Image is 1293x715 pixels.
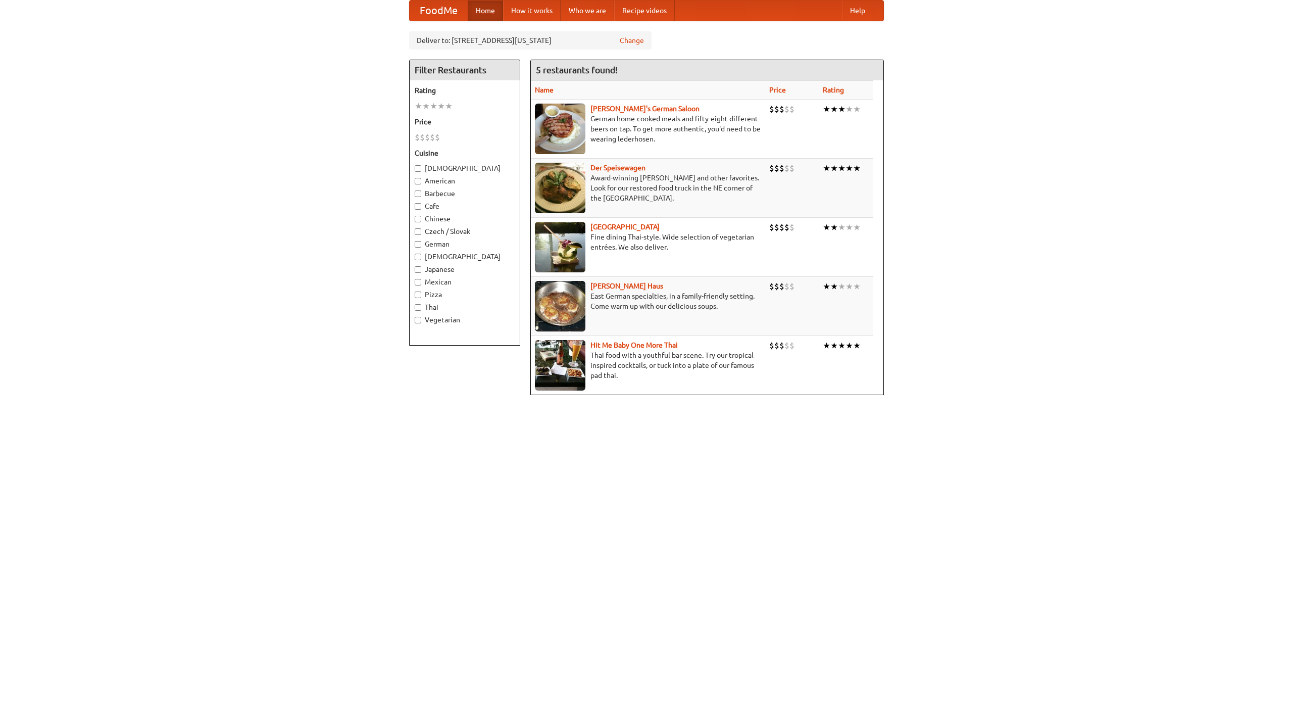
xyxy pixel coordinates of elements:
ng-pluralize: 5 restaurants found! [536,65,618,75]
a: [PERSON_NAME] Haus [590,282,663,290]
input: American [415,178,421,184]
li: ★ [853,163,861,174]
label: American [415,176,515,186]
li: ★ [422,101,430,112]
p: Award-winning [PERSON_NAME] and other favorites. Look for our restored food truck in the NE corne... [535,173,761,203]
a: FoodMe [410,1,468,21]
li: ★ [838,281,846,292]
li: $ [415,132,420,143]
li: $ [779,281,784,292]
li: $ [784,163,789,174]
p: East German specialties, in a family-friendly setting. Come warm up with our delicious soups. [535,291,761,311]
li: $ [774,281,779,292]
label: Chinese [415,214,515,224]
li: $ [789,340,794,351]
li: ★ [823,281,830,292]
a: Who we are [561,1,614,21]
h5: Rating [415,85,515,96]
li: $ [789,222,794,233]
div: Deliver to: [STREET_ADDRESS][US_STATE] [409,31,652,50]
li: ★ [846,163,853,174]
li: ★ [830,340,838,351]
label: Barbecue [415,188,515,199]
a: Change [620,35,644,45]
label: German [415,239,515,249]
li: ★ [823,340,830,351]
li: $ [784,222,789,233]
a: Home [468,1,503,21]
h5: Price [415,117,515,127]
a: [GEOGRAPHIC_DATA] [590,223,660,231]
li: $ [774,163,779,174]
li: $ [779,104,784,115]
label: Japanese [415,264,515,274]
label: Pizza [415,290,515,300]
input: [DEMOGRAPHIC_DATA] [415,254,421,260]
label: Mexican [415,277,515,287]
li: ★ [830,104,838,115]
li: $ [779,340,784,351]
li: ★ [853,104,861,115]
img: satay.jpg [535,222,585,272]
h5: Cuisine [415,148,515,158]
li: $ [430,132,435,143]
li: $ [774,222,779,233]
input: Mexican [415,279,421,285]
li: $ [784,340,789,351]
li: ★ [430,101,437,112]
input: Cafe [415,203,421,210]
li: $ [769,104,774,115]
li: ★ [437,101,445,112]
input: German [415,241,421,248]
li: $ [779,163,784,174]
li: ★ [838,104,846,115]
label: Thai [415,302,515,312]
li: $ [769,281,774,292]
li: ★ [853,281,861,292]
b: [PERSON_NAME]'s German Saloon [590,105,700,113]
a: Rating [823,86,844,94]
a: Recipe videos [614,1,675,21]
li: $ [784,104,789,115]
input: Pizza [415,292,421,298]
img: speisewagen.jpg [535,163,585,213]
input: Czech / Slovak [415,228,421,235]
li: $ [769,163,774,174]
li: $ [789,163,794,174]
li: $ [425,132,430,143]
p: Fine dining Thai-style. Wide selection of vegetarian entrées. We also deliver. [535,232,761,252]
label: Vegetarian [415,315,515,325]
li: ★ [415,101,422,112]
input: Japanese [415,266,421,273]
label: Cafe [415,201,515,211]
input: Thai [415,304,421,311]
label: Czech / Slovak [415,226,515,236]
li: $ [769,222,774,233]
li: ★ [846,340,853,351]
li: $ [769,340,774,351]
input: Chinese [415,216,421,222]
li: ★ [838,163,846,174]
li: $ [784,281,789,292]
li: ★ [445,101,453,112]
label: [DEMOGRAPHIC_DATA] [415,163,515,173]
p: German home-cooked meals and fifty-eight different beers on tap. To get more authentic, you'd nee... [535,114,761,144]
input: Barbecue [415,190,421,197]
li: ★ [830,222,838,233]
li: $ [774,340,779,351]
a: Help [842,1,873,21]
p: Thai food with a youthful bar scene. Try our tropical inspired cocktails, or tuck into a plate of... [535,350,761,380]
li: ★ [838,222,846,233]
h4: Filter Restaurants [410,60,520,80]
li: ★ [838,340,846,351]
li: ★ [846,104,853,115]
a: Hit Me Baby One More Thai [590,341,678,349]
a: Price [769,86,786,94]
li: $ [774,104,779,115]
li: ★ [830,163,838,174]
b: Der Speisewagen [590,164,645,172]
li: ★ [846,281,853,292]
li: ★ [823,163,830,174]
